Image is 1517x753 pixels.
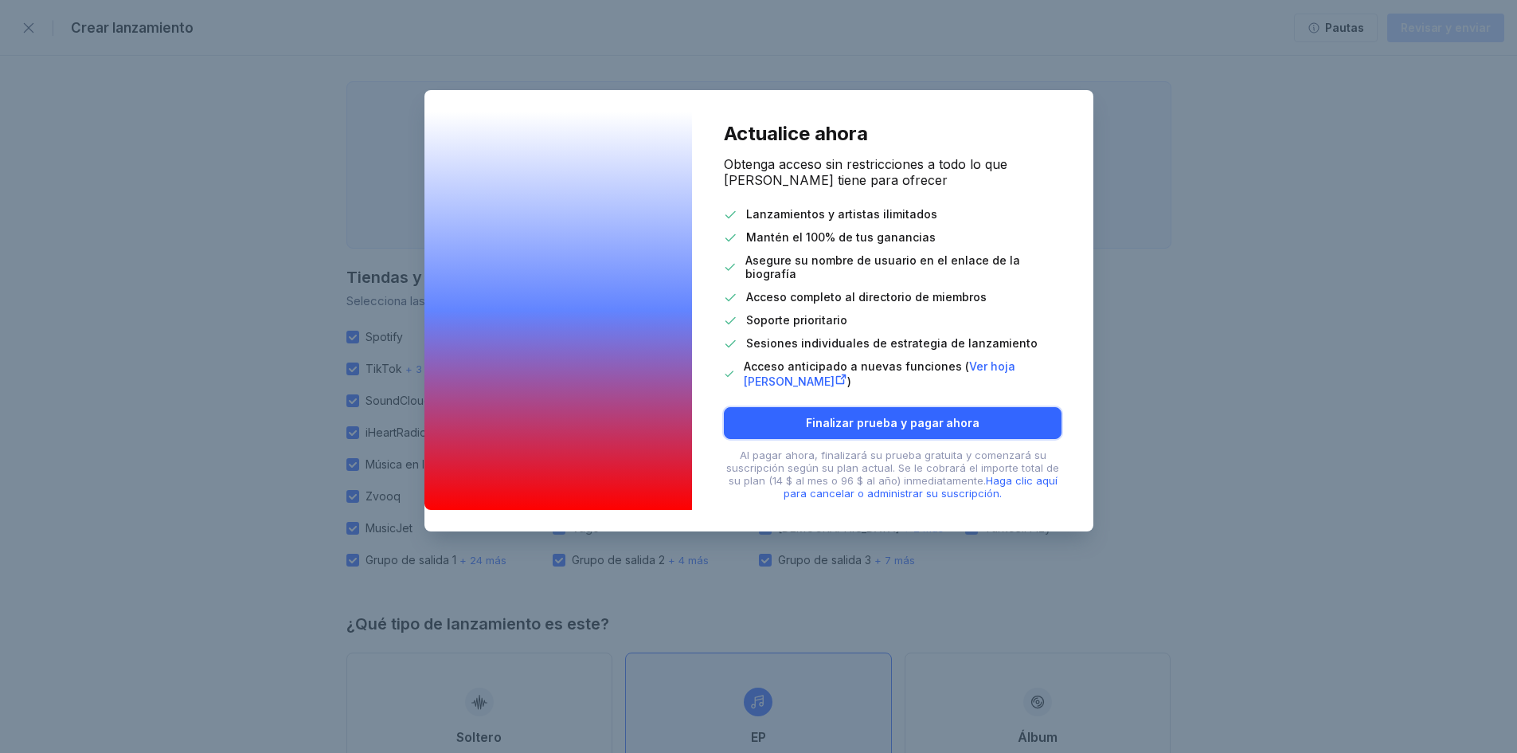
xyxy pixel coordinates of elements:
font: ) [847,375,851,388]
font: Actualice ahora [724,122,868,145]
font: Haga clic aquí para cancelar o administrar su suscripción. [784,474,1058,500]
font: Al pagar ahora, finalizará su prueba gratuita y comenzará su suscripción según su plan actual. Se... [726,449,1059,487]
font: Ver hoja [PERSON_NAME] [744,359,1015,388]
font: Asegure su nombre de usuario en el enlace de la biografía [745,253,1020,280]
button: Finalizar prueba y pagar ahora [724,407,1062,439]
font: Finalizar prueba y pagar ahora [805,416,979,429]
font: Obtenga acceso sin restricciones a todo lo que [PERSON_NAME] tiene para ofrecer [724,156,1007,188]
font: Sesiones individuales de estrategia de lanzamiento [746,336,1038,350]
font: Acceso anticipado a nuevas funciones ( [744,359,969,373]
font: Soporte prioritario [746,313,847,327]
font: Lanzamientos y artistas ilimitados [746,207,937,221]
font: Mantén el 100% de tus ganancias [746,230,936,244]
font: Acceso completo al directorio de miembros [746,290,987,304]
